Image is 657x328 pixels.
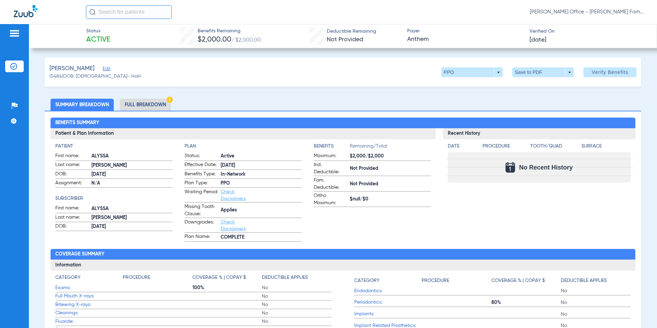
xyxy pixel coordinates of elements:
span: Anthem [407,35,524,44]
img: hamburger-icon [9,29,20,37]
span: Waiting Period: [185,188,218,202]
span: (5484) DOB: [DEMOGRAPHIC_DATA] - HoH [49,73,141,80]
h4: Patient [55,143,172,150]
app-breakdown-title: Deductible Applies [262,274,331,284]
span: [PERSON_NAME] [91,162,172,169]
span: Applies [221,207,302,214]
h4: Subscriber [55,195,172,202]
span: PPO [221,180,302,187]
span: Ortho Maximum: [314,192,347,207]
h3: Patient & Plan Information [51,128,435,139]
li: Summary Breakdown [51,99,114,111]
span: First name: [55,205,89,213]
app-breakdown-title: Procedure [482,143,528,152]
a: Check Disclaimers [221,220,246,231]
img: Calendar [505,162,515,173]
span: Not Provided [350,181,431,188]
h4: Procedure [482,143,528,150]
span: N/A [91,180,172,187]
span: No [561,311,630,318]
h4: Deductible Applies [561,277,607,284]
span: No [262,318,331,325]
span: Bitewing X-rays: [55,301,123,308]
div: Chat Widget [623,295,657,328]
span: Downgrades: [185,219,218,232]
img: Hazard [167,97,173,103]
h3: Information [51,260,635,271]
h4: Tooth/Quad [530,143,579,150]
span: [DATE] [530,36,546,44]
button: Save to PDF [512,67,574,77]
span: No [262,293,331,300]
img: Zuub Logo [14,5,37,17]
h2: Coverage Summary [51,249,635,260]
span: [DATE] [91,171,172,178]
span: Maximum: [314,152,347,161]
app-breakdown-title: Plan [185,143,302,150]
span: DOB: [55,171,89,179]
span: [PERSON_NAME] [49,64,94,73]
span: $null/$0 [350,196,431,203]
span: / $2,000.00 [231,37,261,43]
span: No [262,284,331,291]
h4: Surface [581,143,630,150]
app-breakdown-title: Benefits [314,143,350,152]
app-breakdown-title: Surface [581,143,630,152]
h4: Deductible Applies [262,274,308,281]
span: [PERSON_NAME] [91,214,172,221]
button: PPO [441,67,503,77]
span: Effective Date: [185,161,218,170]
app-breakdown-title: Date [448,143,477,152]
h4: Category [354,277,379,284]
span: Last name: [55,161,89,170]
span: $2,000.00 [198,36,231,43]
h4: Procedure [422,277,449,284]
app-breakdown-title: Procedure [123,274,192,284]
span: Not Provided [327,36,363,43]
span: No [262,301,331,308]
app-breakdown-title: Category [354,274,422,287]
span: Full Mouth X-rays: [55,293,123,300]
span: Implants: [354,310,422,318]
span: [PERSON_NAME] Office - [PERSON_NAME] Family Dentistry [530,9,643,15]
app-breakdown-title: Procedure [422,274,491,287]
span: Cleanings: [55,309,123,317]
span: [DATE] [221,162,302,169]
span: Last name: [55,214,89,222]
app-breakdown-title: Coverage % | Copay $ [491,274,561,287]
h4: Procedure [123,274,150,281]
a: Check Disclaimers [221,189,246,201]
span: Fluoride: [55,318,123,325]
span: Periodontics: [354,299,422,306]
app-breakdown-title: Deductible Applies [561,274,630,287]
span: Active [86,35,110,45]
span: ALYSSA [91,153,172,160]
span: Ind. Deductible: [314,161,347,176]
input: Search for patients [86,5,172,19]
span: DOB: [55,223,89,231]
span: 100% [192,284,262,291]
li: Full Breakdown [120,99,171,111]
span: No [262,310,331,317]
h2: Benefits Summary [51,118,635,129]
span: No Recent History [519,164,573,171]
span: No [561,299,630,306]
h3: Recent History [443,128,635,139]
span: Assignment: [55,179,89,188]
h4: Benefits [314,143,350,150]
span: COMPLETE [221,234,302,241]
img: Search Icon [89,9,96,15]
span: Not Provided [350,165,431,172]
span: ALYSSA [91,205,172,212]
span: In-Network [221,171,302,178]
span: Payer [407,28,524,35]
span: Verify Benefits [592,69,628,75]
span: Status: [185,152,218,161]
h4: Coverage % | Copay $ [192,274,246,281]
span: Benefits Remaining [198,28,261,35]
span: Deductible Remaining [327,28,376,35]
button: Verify Benefits [583,67,636,77]
span: Plan Type: [185,179,218,188]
